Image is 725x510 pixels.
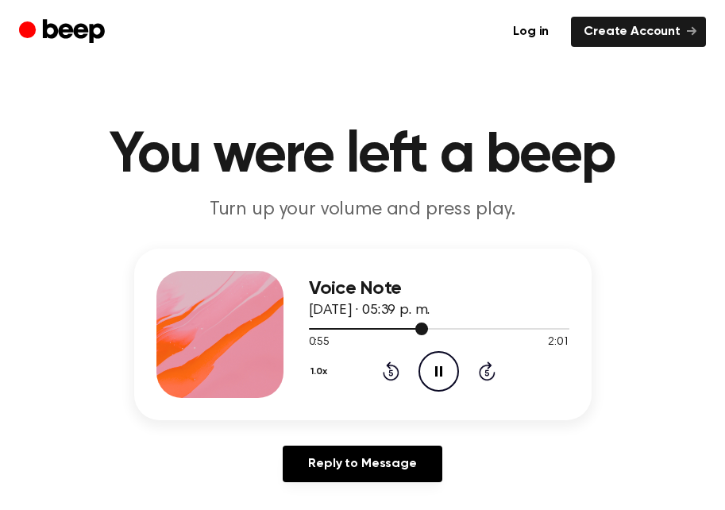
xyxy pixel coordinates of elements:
[571,17,706,47] a: Create Account
[309,358,334,385] button: 1.0x
[58,197,668,223] p: Turn up your volume and press play.
[19,127,706,184] h1: You were left a beep
[500,17,561,47] a: Log in
[309,334,330,351] span: 0:55
[309,303,430,318] span: [DATE] · 05:39 p. m.
[309,278,569,299] h3: Voice Note
[283,446,442,482] a: Reply to Message
[548,334,569,351] span: 2:01
[19,17,109,48] a: Beep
